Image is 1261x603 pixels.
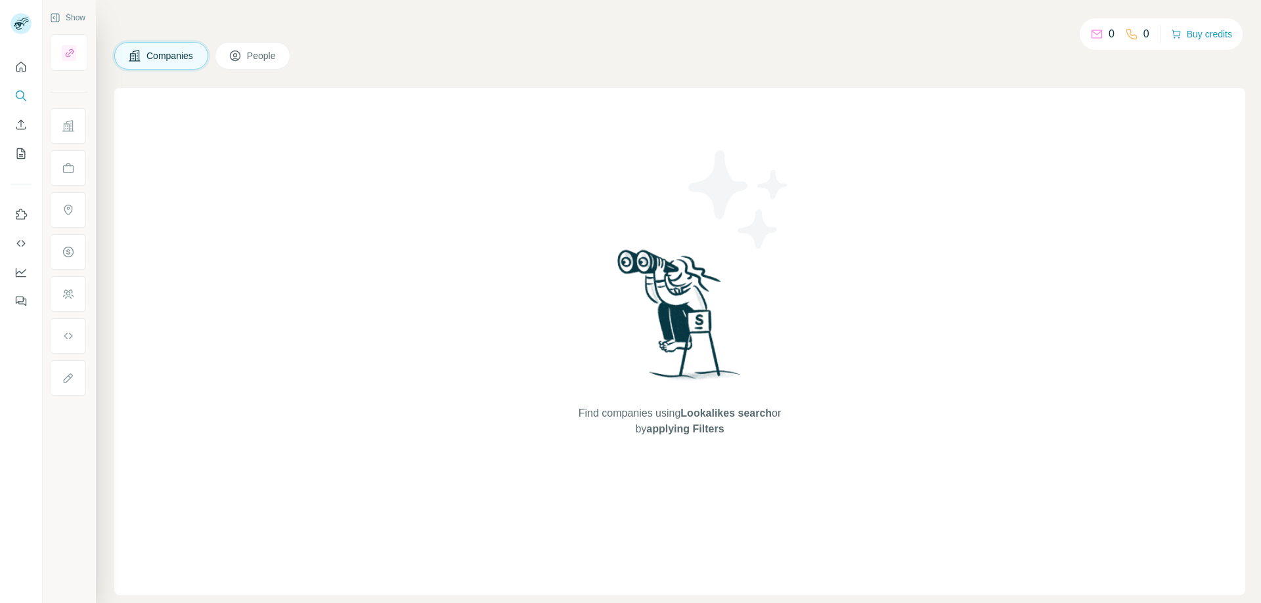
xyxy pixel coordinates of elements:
button: Search [11,84,32,108]
button: Buy credits [1171,25,1232,43]
p: 0 [1143,26,1149,42]
span: People [247,49,277,62]
button: Enrich CSV [11,113,32,136]
span: Companies [146,49,194,62]
span: Find companies using or by [575,405,785,437]
img: Surfe Illustration - Stars [680,140,798,259]
button: Dashboard [11,260,32,284]
button: Quick start [11,55,32,79]
button: Use Surfe API [11,232,32,255]
span: Lookalikes search [680,407,772,419]
p: 0 [1109,26,1115,42]
img: Surfe Illustration - Woman searching with binoculars [611,246,748,392]
button: Use Surfe on LinkedIn [11,203,32,226]
button: My lists [11,142,32,165]
button: Feedback [11,289,32,313]
button: Show [41,8,95,28]
span: applying Filters [646,423,724,434]
h4: Search [114,16,1245,34]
